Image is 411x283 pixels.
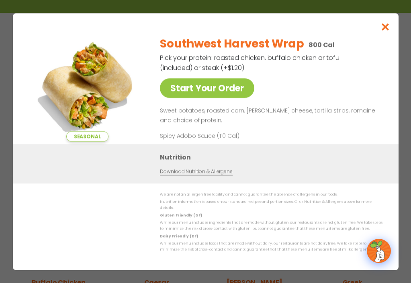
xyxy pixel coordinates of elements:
[160,152,386,162] h3: Nutrition
[160,53,341,73] p: Pick your protein: roasted chicken, buffalo chicken or tofu (included) or steak (+$1.20)
[160,106,379,125] p: Sweet potatoes, roasted corn, [PERSON_NAME] cheese, tortilla strips, romaine and choice of protein.
[160,35,304,52] h2: Southwest Harvest Wrap
[160,240,382,253] p: While our menu includes foods that are made without dairy, our restaurants are not dairy free. We...
[160,233,198,238] strong: Dairy Friendly (DF)
[160,131,309,140] p: Spicy Adobo Sauce (110 Cal)
[160,199,382,211] p: Nutrition information is based on our standard recipes and portion sizes. Click Nutrition & Aller...
[31,29,143,142] img: Featured product photo for Southwest Harvest Wrap
[309,40,335,50] p: 800 Cal
[160,167,232,175] a: Download Nutrition & Allergens
[368,240,390,262] img: wpChatIcon
[160,191,382,197] p: We are not an allergen free facility and cannot guarantee the absence of allergens in our foods.
[160,78,254,98] a: Start Your Order
[160,220,382,232] p: While our menu includes ingredients that are made without gluten, our restaurants are not gluten ...
[160,212,202,217] strong: Gluten Friendly (GF)
[372,13,398,40] button: Close modal
[66,131,108,142] span: Seasonal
